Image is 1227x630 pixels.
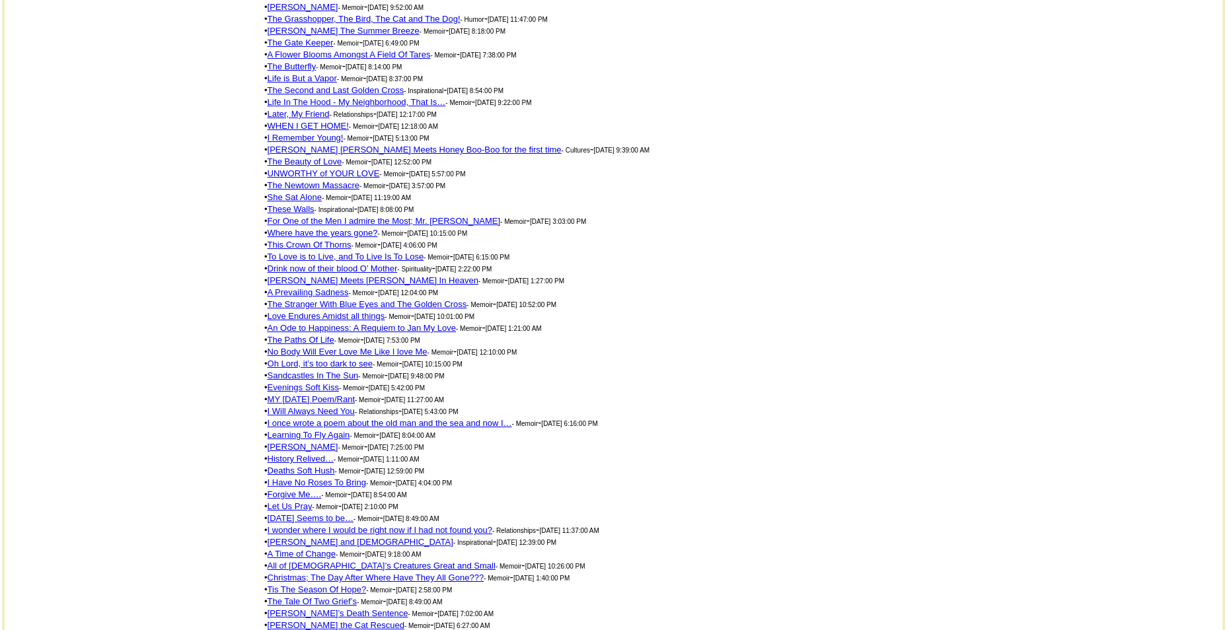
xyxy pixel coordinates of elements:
font: - Memoir [500,218,526,225]
a: [PERSON_NAME] and [DEMOGRAPHIC_DATA] [268,537,453,547]
font: • [264,50,430,59]
font: • [264,489,321,499]
font: - Relationships [329,111,373,118]
font: • [264,620,404,630]
font: • [264,157,342,166]
font: - Memoir [428,349,453,356]
font: - Memoir [337,75,363,83]
font: - Memoir [355,396,381,403]
font: - Memoir [357,598,383,606]
a: The Grasshopper, The Bird, The Cat and The Dog! [268,14,461,24]
font: - Memoir [336,551,361,558]
a: The Second and Last Golden Cross [268,85,404,95]
font: - Memoir [484,575,509,582]
font: [DATE] 10:26:00 PM [525,563,585,570]
font: - Memoir [351,242,377,249]
font: • [264,97,445,107]
font: - Memoir [373,361,398,368]
font: - Memoir [322,194,348,201]
font: [DATE] 5:57:00 PM [409,170,465,178]
font: [DATE] 8:18:00 PM [449,28,505,35]
font: - Memoir [334,337,360,344]
font: - Memoir [404,622,430,629]
font: • [264,549,336,559]
font: [DATE] 10:01:00 PM [414,313,474,320]
font: • [264,26,420,36]
font: • [264,168,379,178]
a: Later, My Friend [268,109,330,119]
font: - Memoir [321,491,347,499]
font: • [264,38,333,48]
font: • [264,573,484,582]
font: [DATE] 11:27:00 AM [385,396,444,403]
font: [DATE] 8:14:00 PM [346,63,402,71]
a: Tis The Season Of Hope? [268,584,367,594]
a: The Paths Of Life [268,335,334,345]
a: Learning To Fly Again [268,430,350,440]
font: [DATE] 7:02:00 AM [437,610,494,617]
font: [DATE] 4:04:00 PM [396,479,452,487]
font: • [264,608,408,618]
font: [DATE] 11:37:00 AM [539,527,599,534]
a: I Remember Young! [268,133,344,143]
font: [DATE] 3:57:00 PM [389,182,445,190]
font: • [264,109,330,119]
font: - Memoir [366,479,392,487]
font: • [264,216,500,226]
font: • [264,73,337,83]
font: [DATE] 12:04:00 PM [378,289,438,297]
font: - Memoir [379,170,405,178]
a: Christmas; The Day After Where Have They All Gone??? [268,573,484,582]
font: • [264,335,334,345]
font: [DATE] 8:54:00 PM [447,87,503,94]
font: - Inspirational [453,539,493,546]
font: • [264,561,496,571]
font: [DATE] 8:04:00 AM [379,432,435,439]
font: - Memoir [445,99,471,106]
a: The Beauty of Love [268,157,342,166]
font: - Memoir [385,313,410,320]
font: • [264,299,466,309]
font: [DATE] 1:11:00 AM [363,456,420,463]
a: Evenings Soft Kiss [268,382,339,392]
font: - Memoir [339,384,365,392]
font: - Memoir [350,432,375,439]
font: - Memoir [334,456,359,463]
font: - Memoir [333,40,359,47]
font: - Humor [461,16,484,23]
a: A Flower Blooms Amongst A Field Of Tares [268,50,431,59]
font: - Memoir [316,63,342,71]
a: The Gate Keeper [268,38,334,48]
a: Sandcastles In The Sun [268,370,359,380]
a: I once wrote a poem about the old man and the sea and now I… [268,418,512,428]
font: [DATE] 5:13:00 PM [373,135,429,142]
font: [DATE] 10:15:00 PM [407,230,467,237]
font: - Relationships [355,408,398,415]
font: - Memoir [348,289,374,297]
font: [DATE] 10:52:00 PM [496,301,556,308]
font: • [264,133,343,143]
font: • [264,275,478,285]
a: [DATE] Seems to be… [268,513,354,523]
font: [DATE] 10:15:00 PM [402,361,463,368]
a: A Time of Change [268,549,336,559]
font: - Memoir [358,372,384,380]
font: • [264,418,512,428]
a: To Love is to Live, and To Live Is To Lose [268,252,424,262]
a: A Prevailing Sadness [268,287,349,297]
font: [DATE] 9:18:00 AM [365,551,422,558]
font: • [264,359,373,368]
font: - Memoir [408,610,433,617]
font: [DATE] 11:47:00 PM [488,16,548,23]
a: I Will Always Need You [268,406,355,416]
font: • [264,192,322,202]
font: [DATE] 6:49:00 PM [363,40,419,47]
font: • [264,311,385,321]
font: - Memoir [343,135,369,142]
font: - Spirituality [397,265,431,273]
a: Forgive Me…. [268,489,322,499]
a: UNWORTHY of YOUR LOVE [268,168,380,178]
font: • [264,61,316,71]
font: - Memoir [466,301,492,308]
font: - Cultures [562,147,590,154]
